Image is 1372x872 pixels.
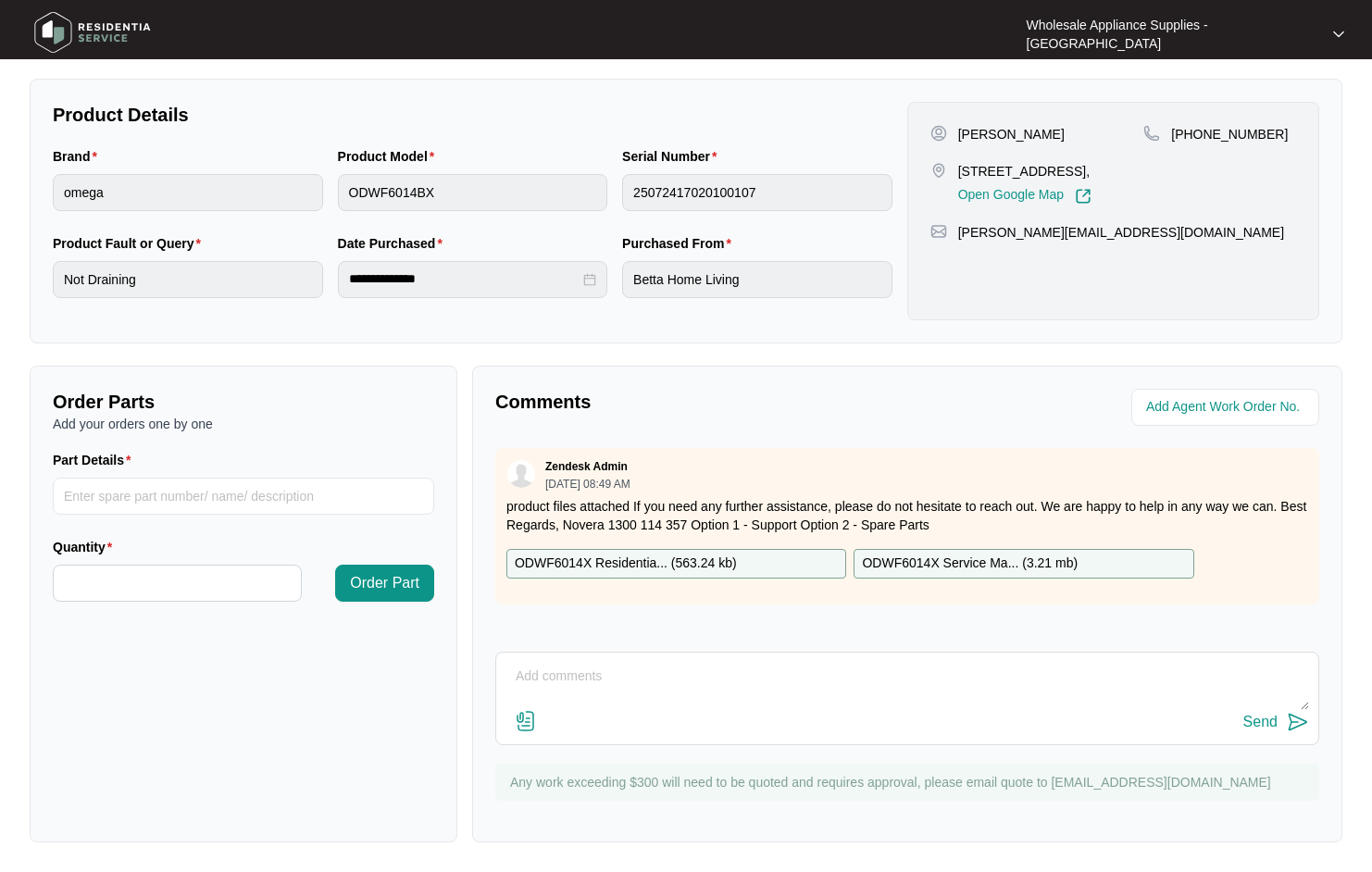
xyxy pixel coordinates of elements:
p: ODWF6014X Residentia... ( 563.24 kb ) [515,554,737,574]
p: [PHONE_NUMBER] [1171,125,1288,143]
input: Brand [53,174,323,211]
p: Product Details [53,102,892,128]
label: Part Details [53,451,139,469]
button: Order Part [335,565,434,602]
input: Product Model [338,174,608,211]
label: Product Fault or Query [53,234,208,253]
button: Send [1243,710,1309,735]
img: residentia service logo [28,5,157,60]
a: Open Google Map [958,188,1091,205]
input: Serial Number [622,174,892,211]
label: Purchased From [622,234,739,253]
input: Quantity [54,566,301,601]
p: ODWF6014X Service Ma... ( 3.21 mb ) [862,554,1078,574]
img: send-icon.svg [1287,711,1309,733]
input: Date Purchased [349,269,580,289]
p: [PERSON_NAME][EMAIL_ADDRESS][DOMAIN_NAME] [958,223,1284,242]
p: Comments [495,389,894,415]
span: Order Part [350,572,419,594]
img: dropdown arrow [1333,30,1344,39]
img: map-pin [930,162,947,179]
label: Serial Number [622,147,724,166]
label: Quantity [53,538,119,556]
label: Product Model [338,147,443,166]
img: Link-External [1075,188,1091,205]
p: [PERSON_NAME] [958,125,1065,143]
p: [STREET_ADDRESS], [958,162,1091,181]
label: Brand [53,147,105,166]
input: Product Fault or Query [53,261,323,298]
p: Add your orders one by one [53,415,434,433]
img: user-pin [930,125,947,142]
p: Any work exceeding $300 will need to be quoted and requires approval, please email quote to [EMAI... [510,773,1310,791]
label: Date Purchased [338,234,450,253]
p: Order Parts [53,389,434,415]
img: map-pin [930,223,947,240]
img: user.svg [507,460,535,488]
p: product files attached If you need any further assistance, please do not hesitate to reach out. W... [506,497,1308,534]
input: Part Details [53,478,434,515]
img: map-pin [1143,125,1160,142]
div: Send [1243,714,1278,730]
input: Add Agent Work Order No. [1146,396,1308,418]
input: Purchased From [622,261,892,298]
img: file-attachment-doc.svg [515,710,537,732]
p: Zendesk Admin [545,459,628,474]
p: Wholesale Appliance Supplies - [GEOGRAPHIC_DATA] [1027,16,1317,53]
p: [DATE] 08:49 AM [545,479,630,490]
